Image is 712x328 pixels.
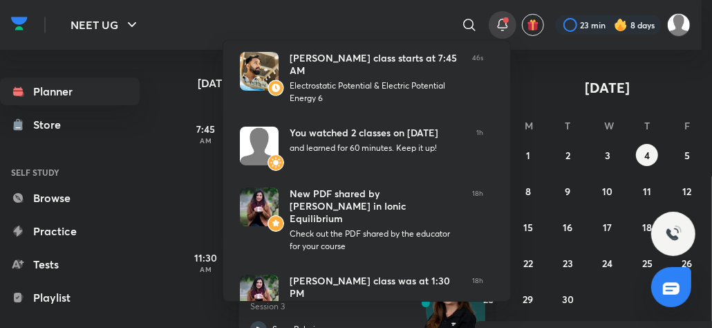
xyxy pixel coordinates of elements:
[290,228,461,253] div: Check out the PDF shared by the educator for your course
[240,188,279,226] img: Avatar
[290,275,461,300] div: [PERSON_NAME] class was at 1:30 PM
[290,80,461,104] div: Electrostatic Potential & Electric Potential Energy 6
[240,127,279,165] img: Avatar
[223,176,500,264] a: AvatarAvatarNew PDF shared by [PERSON_NAME] in Ionic EquilibriumCheck out the PDF shared by the e...
[223,41,500,116] a: AvatarAvatar[PERSON_NAME] class starts at 7:45 AMElectrostatic Potential & Electric Potential Ene...
[472,275,483,315] span: 18h
[472,188,483,253] span: 18h
[268,154,284,171] img: Avatar
[268,80,284,96] img: Avatar
[476,127,483,165] span: 1h
[472,52,483,104] span: 46s
[268,215,284,232] img: Avatar
[290,52,461,77] div: [PERSON_NAME] class starts at 7:45 AM
[223,264,500,326] a: [PERSON_NAME] class was at 1:30 PM18h
[223,116,500,176] a: AvatarAvatarYou watched 2 classes on [DATE]and learned for 60 minutes. Keep it up!1h
[240,275,279,313] img: Avatar
[290,142,465,154] div: and learned for 60 minutes. Keep it up!
[290,188,461,225] div: New PDF shared by [PERSON_NAME] in Ionic Equilibrium
[240,52,279,91] img: Avatar
[290,127,465,139] div: You watched 2 classes on [DATE]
